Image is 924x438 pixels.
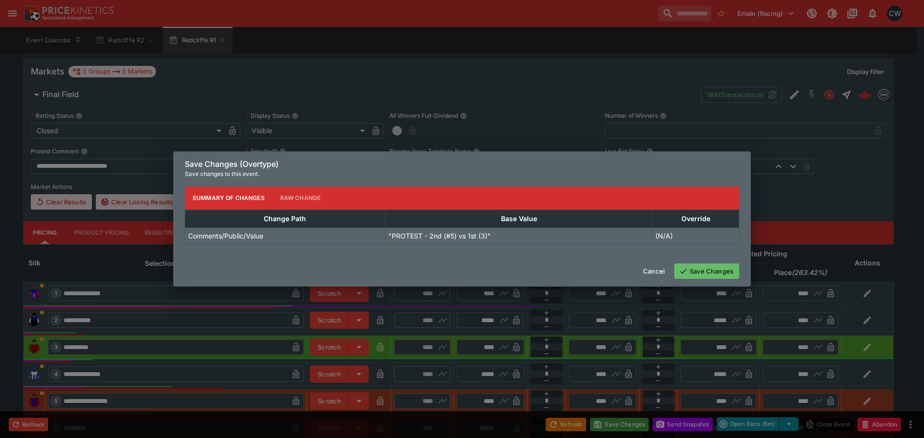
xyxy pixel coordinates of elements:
h6: Save Changes (Overtype) [185,159,739,169]
button: Summary of Changes [185,187,272,210]
p: Save changes to this event. [185,169,739,179]
button: Raw Change [272,187,329,210]
button: Save Changes [674,263,739,279]
th: Base Value [385,210,653,227]
button: Cancel [637,263,670,279]
p: Comments/Public/Value [188,231,263,241]
th: Change Path [185,210,385,227]
th: Override [653,210,739,227]
td: (N/A) [653,227,739,244]
td: "PROTEST - 2nd (#5) vs 1st (3)" [385,227,653,244]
